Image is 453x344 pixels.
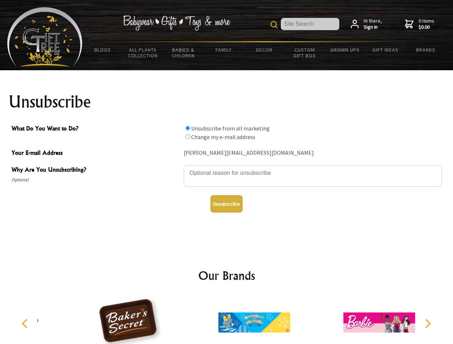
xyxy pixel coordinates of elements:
a: Family [204,42,244,57]
a: Gift Ideas [365,42,406,57]
a: Hi there,Sign in [351,18,382,30]
button: Unsubscribe [211,195,242,212]
button: Previous [18,316,34,331]
a: All Plants Collection [123,42,164,63]
span: Why Are You Unsubscribing? [11,165,180,176]
h1: Unsubscribe [9,93,445,110]
a: BLOGS [82,42,123,57]
span: Hi there, [364,18,382,30]
h2: Our Brands [14,267,439,284]
a: Decor [244,42,284,57]
span: Optional [11,176,180,184]
textarea: Why Are You Unsubscribing? [184,165,442,187]
span: What Do You Want to Do? [11,124,180,134]
strong: $0.00 [419,24,434,30]
input: Site Search [281,18,339,30]
a: 0 items$0.00 [405,18,434,30]
img: Babywear - Gifts - Toys & more [123,15,230,30]
input: What Do You Want to Do? [185,134,190,139]
a: Grown Ups [325,42,365,57]
button: Next [420,316,435,331]
a: Custom Gift Box [284,42,325,63]
label: Change my e-mail address [191,133,255,140]
a: Brands [406,42,446,57]
div: [PERSON_NAME][EMAIL_ADDRESS][DOMAIN_NAME] [184,148,442,159]
span: Your E-mail Address [11,148,180,159]
img: Babyware - Gifts - Toys and more... [7,7,82,67]
a: Babies & Children [163,42,204,63]
span: 0 items [419,18,434,30]
img: product search [270,21,278,28]
input: What Do You Want to Do? [185,126,190,130]
label: Unsubscribe from all marketing [191,125,270,132]
strong: Sign in [364,24,382,30]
